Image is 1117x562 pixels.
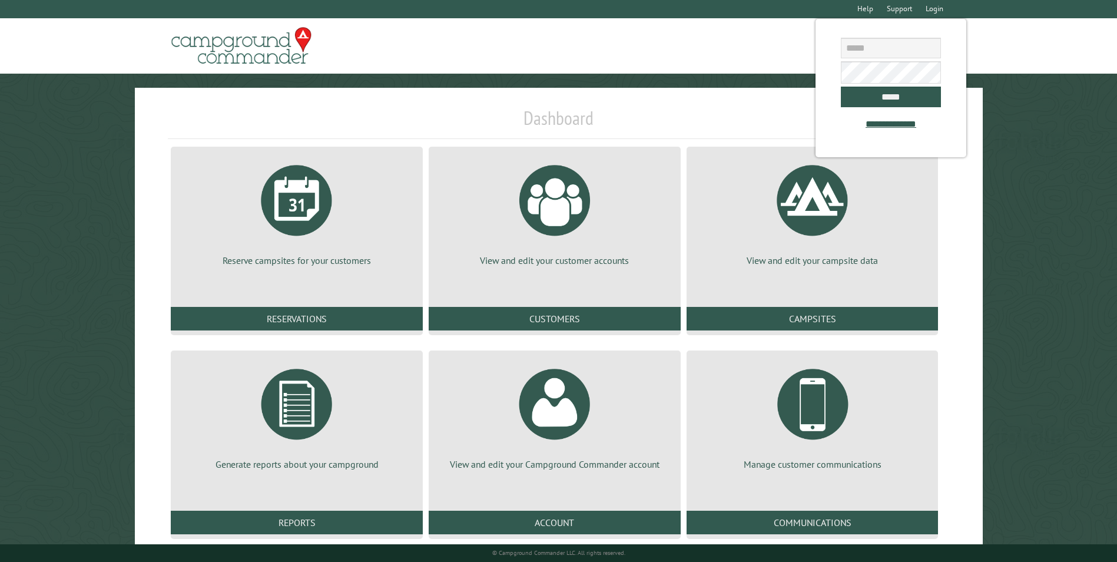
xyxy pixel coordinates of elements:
a: Communications [687,511,939,534]
a: Reports [171,511,423,534]
small: © Campground Commander LLC. All rights reserved. [492,549,625,557]
p: Reserve campsites for your customers [185,254,409,267]
a: View and edit your Campground Commander account [443,360,667,471]
h1: Dashboard [168,107,949,139]
a: View and edit your campsite data [701,156,924,267]
p: View and edit your campsite data [701,254,924,267]
p: View and edit your Campground Commander account [443,458,667,471]
a: View and edit your customer accounts [443,156,667,267]
a: Reservations [171,307,423,330]
a: Campsites [687,307,939,330]
p: View and edit your customer accounts [443,254,667,267]
img: Campground Commander [168,23,315,69]
a: Account [429,511,681,534]
a: Reserve campsites for your customers [185,156,409,267]
a: Generate reports about your campground [185,360,409,471]
p: Manage customer communications [701,458,924,471]
p: Generate reports about your campground [185,458,409,471]
a: Customers [429,307,681,330]
a: Manage customer communications [701,360,924,471]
